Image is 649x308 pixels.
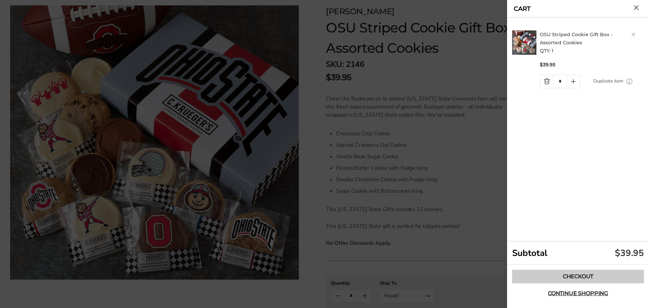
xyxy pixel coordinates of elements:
[615,247,644,259] div: $39.95
[5,282,70,303] iframe: Sign Up via Text for Offers
[548,291,608,296] span: Continue shopping
[507,241,649,265] div: Subtotal
[593,77,623,85] a: Duplicate item
[540,31,612,46] a: OSU Striped Cookie Gift Box - Assorted Cookies
[631,32,635,37] a: Delete product
[567,75,580,88] a: Quantity plus button
[512,30,536,55] img: C. Krueger's. image
[514,6,531,12] a: CART
[553,75,567,88] input: Quantity Input
[512,287,644,300] button: Continue shopping
[540,30,646,55] h2: QTY: 1
[540,62,555,68] span: $39.95
[540,75,553,88] a: Quantity minus button
[634,5,639,10] button: Close cart
[512,270,644,283] a: Checkout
